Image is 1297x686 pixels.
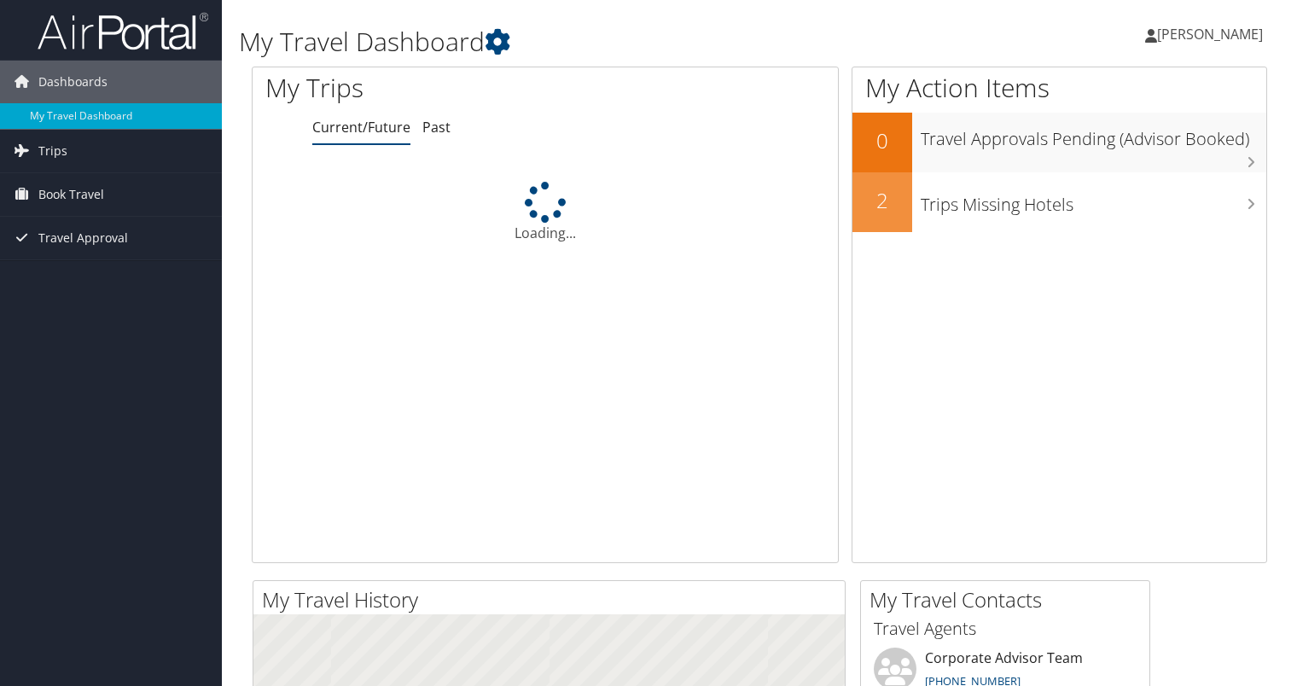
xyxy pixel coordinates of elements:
div: Loading... [253,182,838,243]
h2: 2 [852,186,912,215]
h1: My Trips [265,70,581,106]
span: Travel Approval [38,217,128,259]
a: [PERSON_NAME] [1145,9,1280,60]
h2: My Travel Contacts [870,585,1149,614]
a: 0Travel Approvals Pending (Advisor Booked) [852,113,1266,172]
img: airportal-logo.png [38,11,208,51]
h2: My Travel History [262,585,845,614]
h3: Travel Agents [874,617,1137,641]
a: 2Trips Missing Hotels [852,172,1266,232]
h1: My Travel Dashboard [239,24,933,60]
span: [PERSON_NAME] [1157,25,1263,44]
span: Trips [38,130,67,172]
span: Book Travel [38,173,104,216]
h3: Travel Approvals Pending (Advisor Booked) [921,119,1266,151]
a: Past [422,118,451,137]
h3: Trips Missing Hotels [921,184,1266,217]
h1: My Action Items [852,70,1266,106]
span: Dashboards [38,61,108,103]
a: Current/Future [312,118,410,137]
h2: 0 [852,126,912,155]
